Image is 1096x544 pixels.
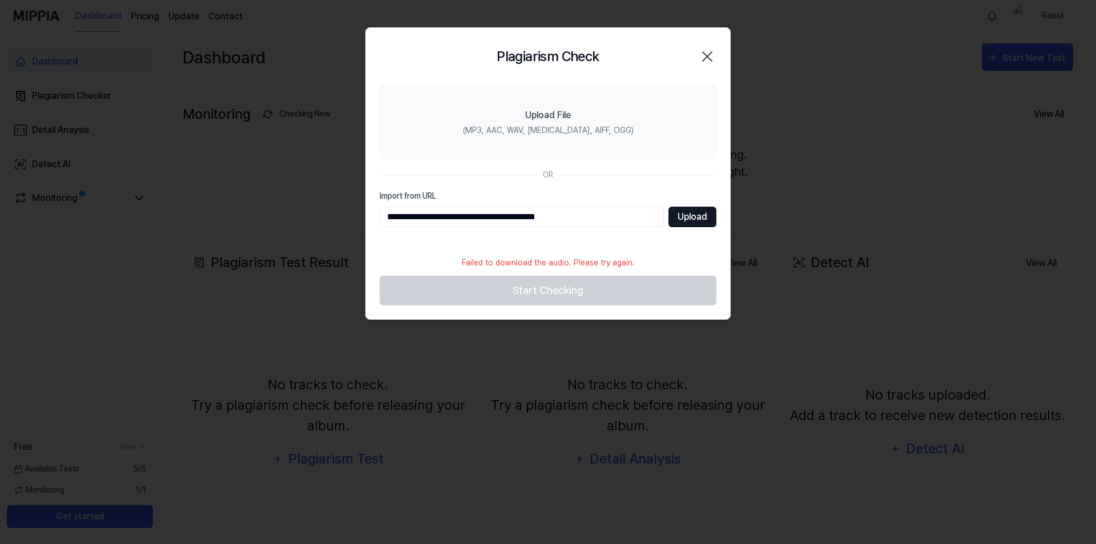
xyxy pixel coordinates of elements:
[463,124,634,136] div: (MP3, AAC, WAV, [MEDICAL_DATA], AIFF, OGG)
[668,207,716,227] button: Upload
[455,250,642,276] div: Failed to download the audio. Please try again.
[543,169,553,181] div: OR
[497,46,599,67] h2: Plagiarism Check
[525,108,571,122] div: Upload File
[380,190,716,202] label: Import from URL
